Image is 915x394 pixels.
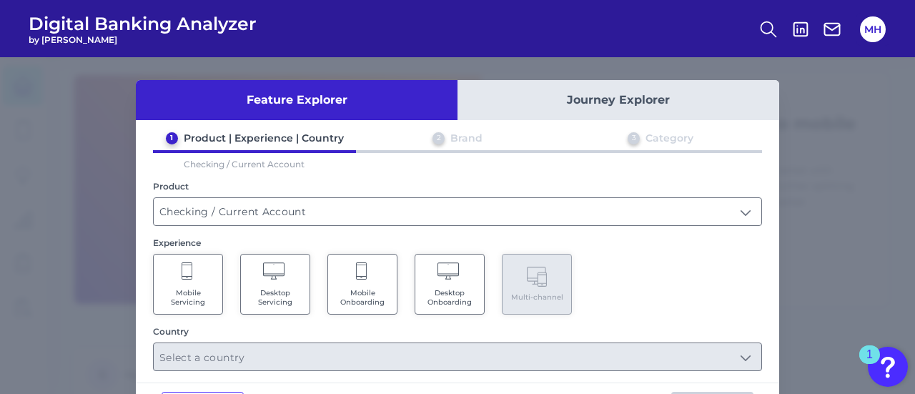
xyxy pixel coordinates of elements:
button: Mobile Servicing [153,254,223,315]
div: Product [153,181,762,192]
div: 1 [866,355,873,373]
div: 3 [628,132,640,144]
div: 1 [166,132,178,144]
div: Experience [153,237,762,248]
button: Multi-channel [502,254,572,315]
span: Desktop Servicing [248,288,302,307]
input: Select a country [154,343,761,370]
div: Country [153,326,762,337]
span: Multi-channel [511,292,563,302]
div: Brand [450,132,483,144]
span: Mobile Onboarding [335,288,390,307]
div: 2 [432,132,445,144]
button: Desktop Onboarding [415,254,485,315]
button: Feature Explorer [136,80,457,120]
p: Checking / Current Account [153,159,336,169]
span: by [PERSON_NAME] [29,34,257,45]
button: Open Resource Center, 1 new notification [868,347,908,387]
span: Digital Banking Analyzer [29,13,257,34]
div: Category [646,132,693,144]
button: MH [860,16,886,42]
div: Product | Experience | Country [184,132,344,144]
button: Mobile Onboarding [327,254,397,315]
button: Journey Explorer [457,80,779,120]
button: Desktop Servicing [240,254,310,315]
span: Desktop Onboarding [422,288,477,307]
span: Mobile Servicing [161,288,215,307]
